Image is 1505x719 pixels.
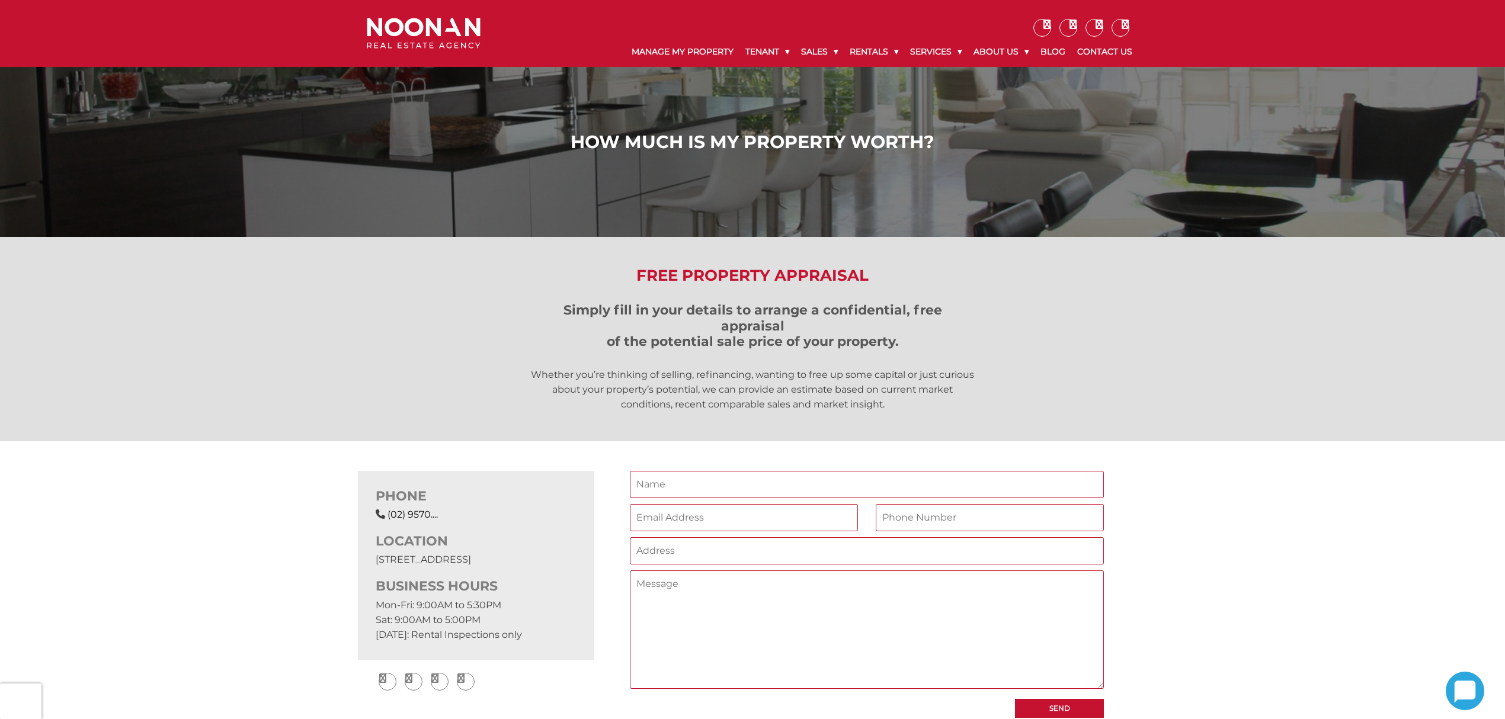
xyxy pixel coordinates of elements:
[1035,37,1071,67] a: Blog
[376,534,577,549] h3: LOCATION
[530,367,975,412] p: Whether you’re thinking of selling, refinancing, wanting to free up some capital or just curious ...
[630,471,1104,498] input: Name
[844,37,904,67] a: Rentals
[968,37,1035,67] a: About Us
[1071,37,1138,67] a: Contact Us
[1015,699,1104,718] input: Send
[367,18,481,49] img: Noonan Real Estate Agency
[630,471,1104,717] form: Contact form
[530,303,975,349] h3: Simply fill in your details to arrange a confidential, free appraisal of the potential sale price...
[626,37,739,67] a: Manage My Property
[904,37,968,67] a: Services
[376,612,577,627] p: Sat: 9:00AM to 5:00PM
[376,598,577,612] p: Mon-Fri: 9:00AM to 5:30PM
[739,37,795,67] a: Tenant
[376,627,577,642] p: [DATE]: Rental Inspections only
[376,579,577,594] h3: BUSINESS HOURS
[630,537,1104,564] input: Address
[370,131,1136,153] h1: How Much is My Property Worth?
[388,509,438,520] span: (02) 9570....
[876,504,1104,531] input: Phone Number
[630,504,858,531] input: Email Address
[795,37,844,67] a: Sales
[388,509,438,520] a: Click to reveal phone number
[376,552,577,567] p: [STREET_ADDRESS]
[376,489,577,504] h3: PHONE
[358,267,1148,285] h2: Free Property Appraisal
